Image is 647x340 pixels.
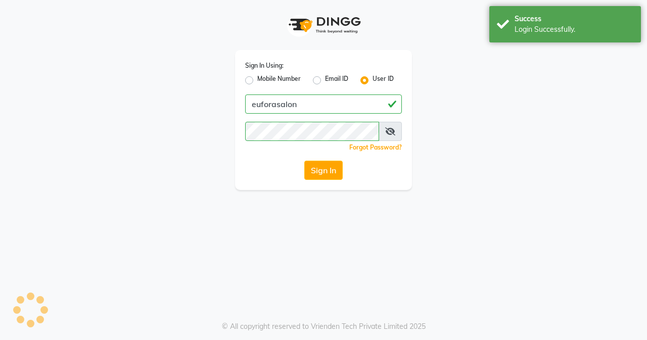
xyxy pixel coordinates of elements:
[349,143,402,151] a: Forgot Password?
[373,74,394,86] label: User ID
[245,94,402,114] input: Username
[245,122,379,141] input: Username
[515,14,633,24] div: Success
[245,61,284,70] label: Sign In Using:
[515,24,633,35] div: Login Successfully.
[304,161,343,180] button: Sign In
[283,10,364,40] img: logo1.svg
[257,74,301,86] label: Mobile Number
[325,74,348,86] label: Email ID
